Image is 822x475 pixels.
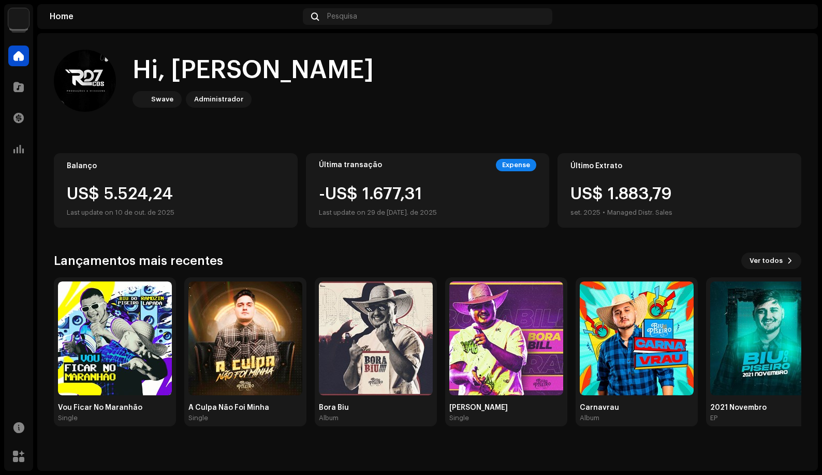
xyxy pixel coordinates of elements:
div: Administrador [194,93,243,106]
img: 5f26b142-c5f8-411f-a9cf-b9048e0300ce [789,8,805,25]
div: Bora Biu [319,404,433,412]
img: 53e755d5-c080-40de-ad69-d4f5e5457dbc [449,281,563,395]
div: Swave [151,93,173,106]
img: 5c5b9c71-1499-46a6-8587-484a205ceb8a [188,281,302,395]
div: EP [710,414,717,422]
div: Last update on 29 de [DATE]. de 2025 [319,206,437,219]
img: 980cd3cb-fe84-47d4-8f8a-2eb20637785e [319,281,433,395]
h3: Lançamentos mais recentes [54,253,223,269]
div: Hi, [PERSON_NAME] [133,54,374,87]
img: 1710b61e-6121-4e79-a126-bcb8d8a2a180 [8,8,29,29]
img: 5f26b142-c5f8-411f-a9cf-b9048e0300ce [54,50,116,112]
div: Single [188,414,208,422]
img: ccc3d930-5028-45a3-8a61-36488cabe81e [58,281,172,395]
re-o-card-value: Balanço [54,153,298,228]
div: Single [449,414,469,422]
div: Última transação [319,161,382,169]
div: Single [58,414,78,422]
div: • [603,206,605,219]
button: Ver todos [741,253,801,269]
div: [PERSON_NAME] [449,404,563,412]
div: Expense [496,159,536,171]
div: A Culpa Não Foi Minha [188,404,302,412]
div: Último Extrato [570,162,788,170]
div: Album [319,414,339,422]
re-o-card-value: Último Extrato [557,153,801,228]
img: 1710b61e-6121-4e79-a126-bcb8d8a2a180 [135,93,147,106]
div: Vou Ficar No Maranhão [58,404,172,412]
div: Carnavrau [580,404,694,412]
div: Album [580,414,599,422]
div: Last update on 10 de out. de 2025 [67,206,285,219]
div: set. 2025 [570,206,600,219]
span: Pesquisa [327,12,357,21]
div: Balanço [67,162,285,170]
span: Ver todos [750,250,783,271]
div: Managed Distr. Sales [607,206,672,219]
div: Home [50,12,299,21]
img: b3dfee8e-6957-4e08-bc9b-2d27225e46ee [580,281,694,395]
